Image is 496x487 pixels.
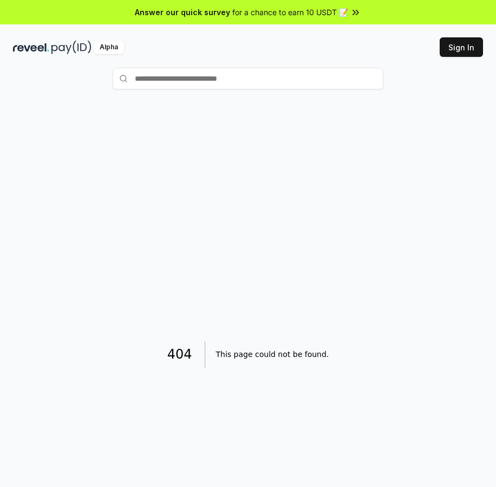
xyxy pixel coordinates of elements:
[51,41,92,54] img: pay_id
[440,37,483,57] button: Sign In
[94,41,124,54] div: Alpha
[135,7,230,18] span: Answer our quick survey
[167,341,205,368] h1: 404
[232,7,348,18] span: for a chance to earn 10 USDT 📝
[216,341,329,368] h2: This page could not be found.
[13,41,49,54] img: reveel_dark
